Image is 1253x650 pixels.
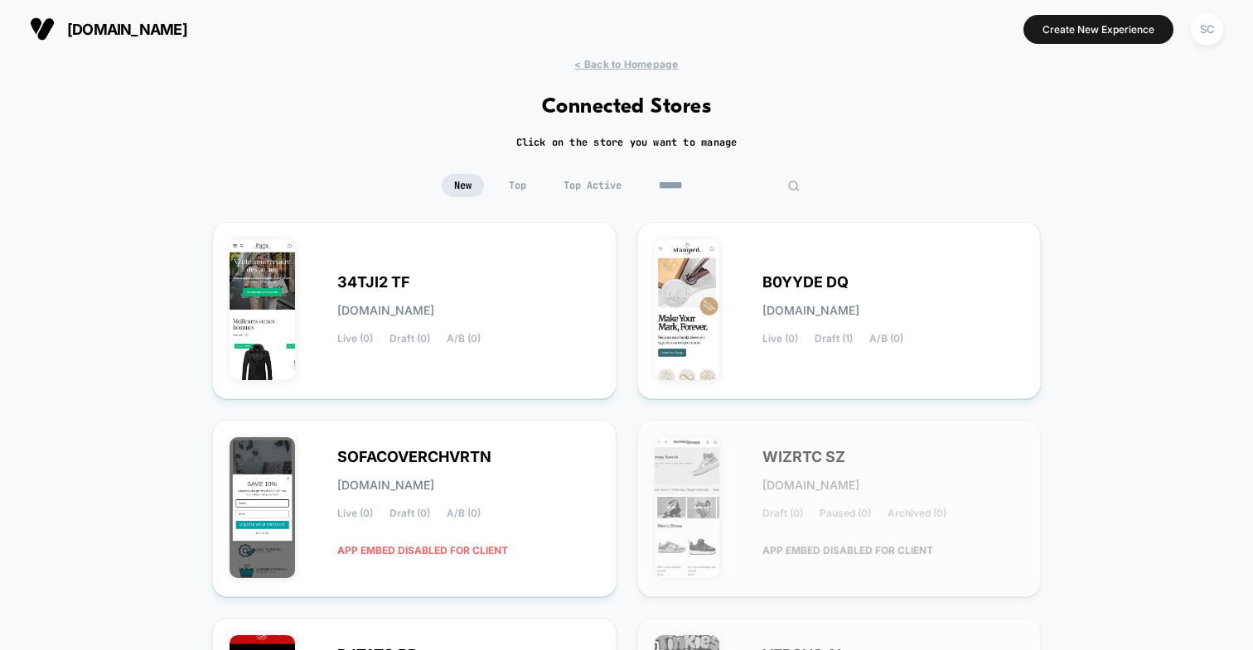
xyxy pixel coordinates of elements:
h1: Connected Stores [542,95,712,119]
span: Top [496,174,539,197]
span: Draft (0) [762,508,803,519]
span: Draft (0) [389,508,430,519]
span: A/B (0) [447,508,481,519]
span: Live (0) [337,508,373,519]
button: SC [1186,12,1228,46]
span: [DOMAIN_NAME] [762,479,859,491]
span: APP EMBED DISABLED FOR CLIENT [337,536,508,565]
span: [DOMAIN_NAME] [67,21,187,38]
img: 34TJI2_TF [230,239,295,380]
span: SOFACOVERCHVRTN [337,451,491,463]
span: 34TJI2 TF [337,277,410,288]
span: A/B (0) [869,333,903,344]
span: [DOMAIN_NAME] [337,479,434,491]
img: WIZRTC_SZ [655,437,720,578]
span: Archived (0) [888,508,946,519]
span: [DOMAIN_NAME] [762,305,859,316]
span: APP EMBED DISABLED FOR CLIENT [762,536,933,565]
span: Paused (0) [820,508,871,519]
span: Top Active [551,174,634,197]
span: < Back to Homepage [574,58,678,70]
img: SOFACOVERCHVRTN [230,437,295,578]
h2: Click on the store you want to manage [516,136,738,149]
img: B0YYDE_DQ [655,239,720,380]
span: A/B (0) [447,333,481,344]
img: Visually logo [30,17,55,41]
button: [DOMAIN_NAME] [25,16,192,42]
img: edit [787,180,800,192]
span: [DOMAIN_NAME] [337,305,434,316]
span: Draft (1) [815,333,853,344]
div: SC [1191,13,1223,46]
span: WIZRTC SZ [762,451,845,463]
span: Live (0) [762,333,798,344]
span: Draft (0) [389,333,430,344]
span: Live (0) [337,333,373,344]
span: B0YYDE DQ [762,277,849,288]
span: New [442,174,484,197]
button: Create New Experience [1023,15,1173,44]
